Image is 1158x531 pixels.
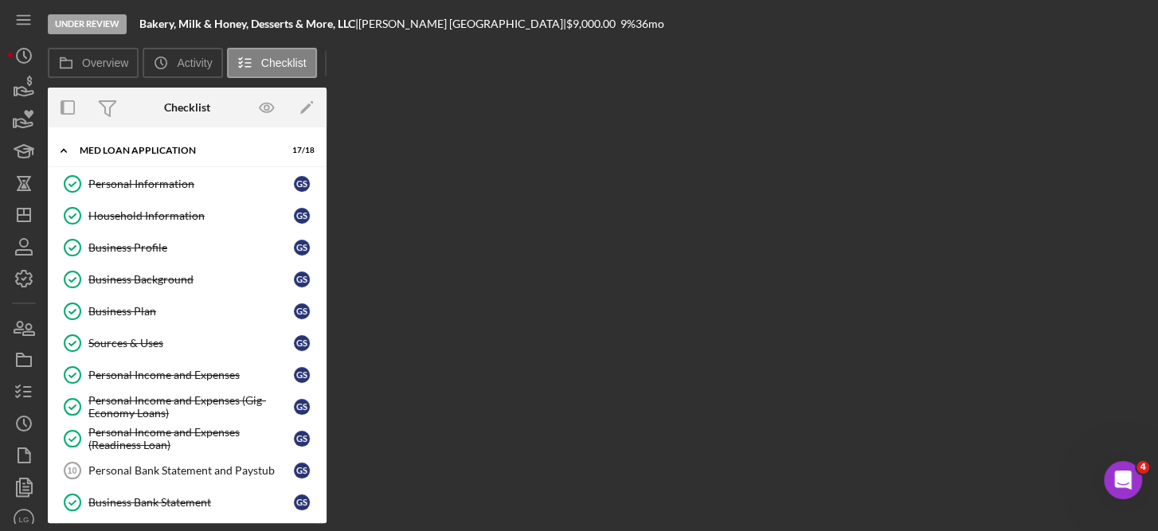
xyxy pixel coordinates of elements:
[88,241,294,254] div: Business Profile
[56,327,319,359] a: Sources & UsesGS
[294,399,310,415] div: G S
[164,101,210,114] div: Checklist
[80,146,275,155] div: MED Loan Application
[227,48,317,78] button: Checklist
[88,178,294,190] div: Personal Information
[294,240,310,256] div: G S
[56,264,319,295] a: Business BackgroundGS
[88,305,294,318] div: Business Plan
[56,232,319,264] a: Business ProfileGS
[177,57,212,69] label: Activity
[294,367,310,383] div: G S
[286,146,315,155] div: 17 / 18
[294,271,310,287] div: G S
[139,18,358,30] div: |
[67,466,76,475] tspan: 10
[88,394,294,420] div: Personal Income and Expenses (Gig-Economy Loans)
[566,18,620,30] div: $9,000.00
[139,17,355,30] b: Bakery, Milk & Honey, Desserts & More, LLC
[294,208,310,224] div: G S
[88,209,294,222] div: Household Information
[1136,461,1149,474] span: 4
[294,494,310,510] div: G S
[82,57,128,69] label: Overview
[143,48,222,78] button: Activity
[636,18,664,30] div: 36 mo
[1104,461,1142,499] iframe: Intercom live chat
[294,431,310,447] div: G S
[88,426,294,451] div: Personal Income and Expenses (Readiness Loan)
[56,423,319,455] a: Personal Income and Expenses (Readiness Loan)GS
[294,335,310,351] div: G S
[294,303,310,319] div: G S
[56,200,319,232] a: Household InformationGS
[88,337,294,349] div: Sources & Uses
[261,57,307,69] label: Checklist
[56,295,319,327] a: Business PlanGS
[56,391,319,423] a: Personal Income and Expenses (Gig-Economy Loans)GS
[294,176,310,192] div: G S
[88,464,294,477] div: Personal Bank Statement and Paystub
[294,463,310,478] div: G S
[88,273,294,286] div: Business Background
[620,18,636,30] div: 9 %
[56,168,319,200] a: Personal InformationGS
[48,48,139,78] button: Overview
[56,359,319,391] a: Personal Income and ExpensesGS
[19,515,29,524] text: LG
[88,369,294,381] div: Personal Income and Expenses
[88,496,294,509] div: Business Bank Statement
[358,18,566,30] div: [PERSON_NAME] [GEOGRAPHIC_DATA] |
[56,486,319,518] a: Business Bank StatementGS
[48,14,127,34] div: Under Review
[56,455,319,486] a: 10Personal Bank Statement and PaystubGS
